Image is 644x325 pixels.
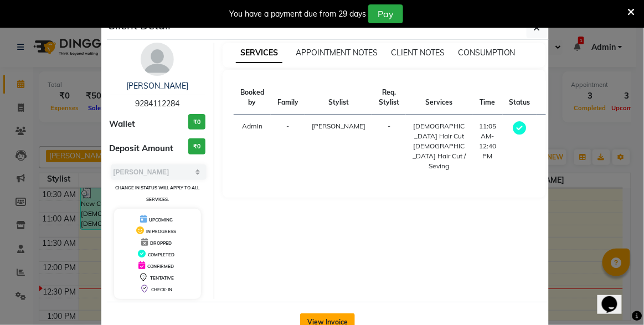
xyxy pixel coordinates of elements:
[472,115,503,178] td: 11:05 AM-12:40 PM
[188,138,205,154] h3: ₹0
[372,81,406,115] th: Req. Stylist
[188,114,205,130] h3: ₹0
[391,48,445,58] span: CLIENT NOTES
[503,81,537,115] th: Status
[234,115,271,178] td: Admin
[413,121,466,141] div: [DEMOGRAPHIC_DATA] Hair Cut
[110,118,136,131] span: Wallet
[368,4,403,23] button: Pay
[271,115,305,178] td: -
[597,281,633,314] iframe: chat widget
[413,141,466,171] div: [DEMOGRAPHIC_DATA] Hair Cut / Seving
[110,142,174,155] span: Deposit Amount
[271,81,305,115] th: Family
[151,287,172,292] span: CHECK-IN
[234,81,271,115] th: Booked by
[150,275,174,281] span: TENTATIVE
[141,43,174,76] img: avatar
[372,115,406,178] td: -
[472,81,503,115] th: Time
[150,240,172,246] span: DROPPED
[296,48,378,58] span: APPOINTMENT NOTES
[149,217,173,223] span: UPCOMING
[312,122,365,130] span: [PERSON_NAME]
[229,8,366,20] div: You have a payment due from 29 days
[305,81,372,115] th: Stylist
[126,81,188,91] a: [PERSON_NAME]
[148,252,174,257] span: COMPLETED
[406,81,472,115] th: Services
[147,264,174,269] span: CONFIRMED
[135,99,179,109] span: 9284112284
[458,48,516,58] span: CONSUMPTION
[146,229,176,234] span: IN PROGRESS
[115,185,199,202] small: Change in status will apply to all services.
[236,43,282,63] span: SERVICES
